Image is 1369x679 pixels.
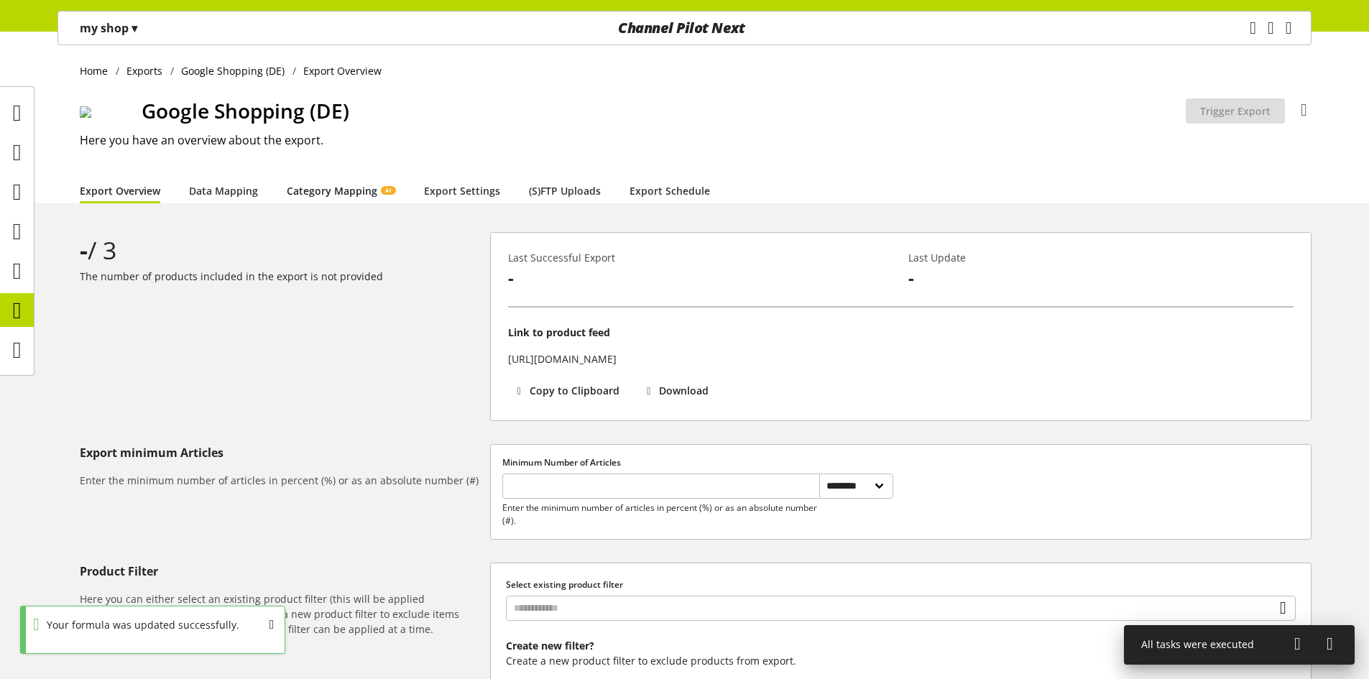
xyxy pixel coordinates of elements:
span: Copy to Clipboard [530,383,619,398]
button: Download [638,378,722,403]
a: Download [638,378,722,408]
span: Exports [126,63,162,78]
p: - [908,265,1294,291]
p: [URL][DOMAIN_NAME] [508,351,617,366]
p: Last Successful Export [508,250,893,265]
h6: Enter the minimum number of articles in percent (%) or as an absolute number (#) [80,473,484,488]
h1: Google Shopping (DE) [142,96,1186,126]
span: ▾ [132,20,137,36]
b: Create new filter? [506,639,594,652]
div: Your formula was updated successfully. [40,617,239,632]
p: The number of products included in the export is not provided [80,269,484,284]
nav: main navigation [57,11,1312,45]
a: Home [80,63,116,78]
a: Data Mapping [189,183,258,198]
label: Minimum Number of Articles [502,456,893,469]
p: Last Update [908,250,1294,265]
a: Exports [119,63,170,78]
b: - [80,234,88,267]
a: Export Settings [424,183,500,198]
a: Category MappingAI [287,183,395,198]
a: Export Overview [80,183,160,198]
h5: Export minimum Articles [80,444,484,461]
label: Select existing product filter [506,578,1296,591]
p: Link to product feed [508,325,610,340]
a: Export Schedule [630,183,710,198]
span: Download [659,383,709,398]
a: (S)FTP Uploads [529,183,601,198]
span: Home [80,63,108,78]
h6: Here you can either select an existing product filter (this will be applied immediately in the ba... [80,591,484,637]
button: Copy to Clipboard [508,378,632,403]
span: All tasks were executed [1141,637,1254,651]
h2: Here you have an overview about the export. [80,131,1312,149]
button: Trigger Export [1186,98,1285,124]
img: logo [80,103,130,118]
span: AI [385,186,392,195]
p: - [508,265,893,291]
span: Trigger Export [1200,103,1271,119]
h5: Product Filter [80,563,484,580]
div: / 3 [80,232,484,269]
p: my shop [80,19,137,37]
p: Create a new product filter to exclude products from export. [506,653,1296,668]
p: Enter the minimum number of articles in percent (%) or as an absolute number (#). [502,502,819,527]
